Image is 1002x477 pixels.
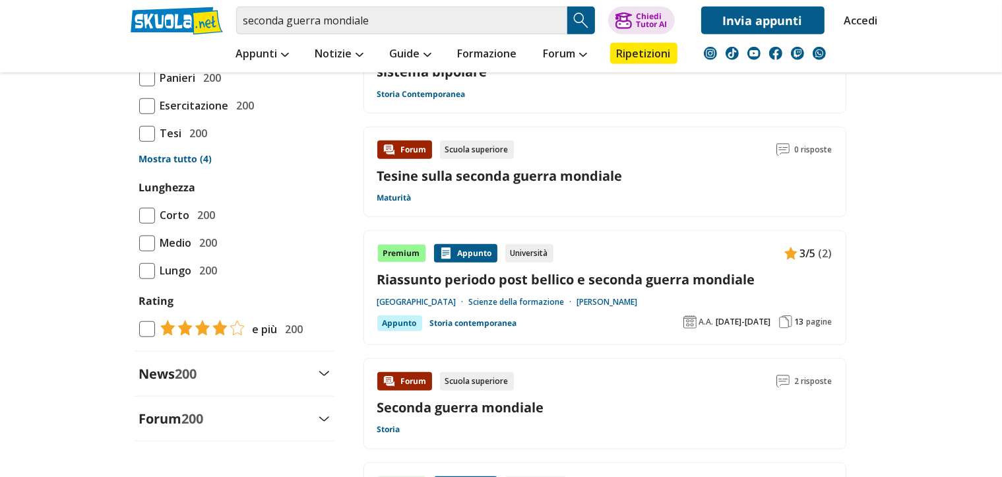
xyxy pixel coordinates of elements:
[791,47,804,60] img: twitch
[813,47,826,60] img: WhatsApp
[377,193,412,203] a: Maturità
[377,167,623,185] a: Tesine sulla seconda guerra mondiale
[247,321,278,338] span: e più
[139,292,329,309] label: Rating
[567,7,595,34] button: Search Button
[800,245,816,262] span: 3/5
[139,180,196,195] label: Lunghezza
[387,43,435,67] a: Guide
[784,247,798,260] img: Appunti contenuto
[155,125,182,142] span: Tesi
[383,375,396,388] img: Forum contenuto
[439,247,453,260] img: Appunti contenuto
[807,317,832,327] span: pagine
[319,371,329,376] img: Apri e chiudi sezione
[747,47,761,60] img: youtube
[377,244,426,263] div: Premium
[383,143,396,156] img: Forum contenuto
[175,365,197,383] span: 200
[319,416,329,422] img: Apri e chiudi sezione
[155,234,192,251] span: Medio
[195,234,218,251] span: 200
[636,13,667,28] div: Chiedi Tutor AI
[440,141,514,159] div: Scuola superiore
[377,270,832,288] a: Riassunto periodo post bellico e seconda guerra mondiale
[779,315,792,329] img: Pagine
[139,365,197,383] label: News
[193,207,216,224] span: 200
[540,43,590,67] a: Forum
[232,97,255,114] span: 200
[182,410,204,428] span: 200
[769,47,782,60] img: facebook
[236,7,567,34] input: Cerca appunti, riassunti o versioni
[571,11,591,30] img: Cerca appunti, riassunti o versioni
[795,372,832,391] span: 2 risposte
[233,43,292,67] a: Appunti
[185,125,208,142] span: 200
[795,317,804,327] span: 13
[434,244,497,263] div: Appunto
[377,372,432,391] div: Forum
[469,297,577,307] a: Scienze della formazione
[819,245,832,262] span: (2)
[440,372,514,391] div: Scuola superiore
[776,143,790,156] img: Commenti lettura
[699,317,714,327] span: A.A.
[195,262,218,279] span: 200
[610,43,677,64] a: Ripetizioni
[577,297,638,307] a: [PERSON_NAME]
[377,297,469,307] a: [GEOGRAPHIC_DATA]
[704,47,717,60] img: instagram
[199,69,222,86] span: 200
[716,317,771,327] span: [DATE]-[DATE]
[454,43,520,67] a: Formazione
[844,7,872,34] a: Accedi
[139,152,329,166] a: Mostra tutto (4)
[155,207,190,224] span: Corto
[139,410,204,428] label: Forum
[155,97,229,114] span: Esercitazione
[155,69,196,86] span: Panieri
[377,89,466,100] a: Storia Contemporanea
[280,321,303,338] span: 200
[312,43,367,67] a: Notizie
[430,315,517,331] a: Storia contemporanea
[683,315,697,329] img: Anno accademico
[726,47,739,60] img: tiktok
[377,141,432,159] div: Forum
[377,315,422,331] div: Appunto
[701,7,825,34] a: Invia appunti
[795,141,832,159] span: 0 risposte
[155,320,245,336] img: tasso di risposta 4+
[776,375,790,388] img: Commenti lettura
[608,7,675,34] button: ChiediTutor AI
[155,262,192,279] span: Lungo
[377,398,544,416] a: Seconda guerra mondiale
[505,244,553,263] div: Università
[377,424,400,435] a: Storia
